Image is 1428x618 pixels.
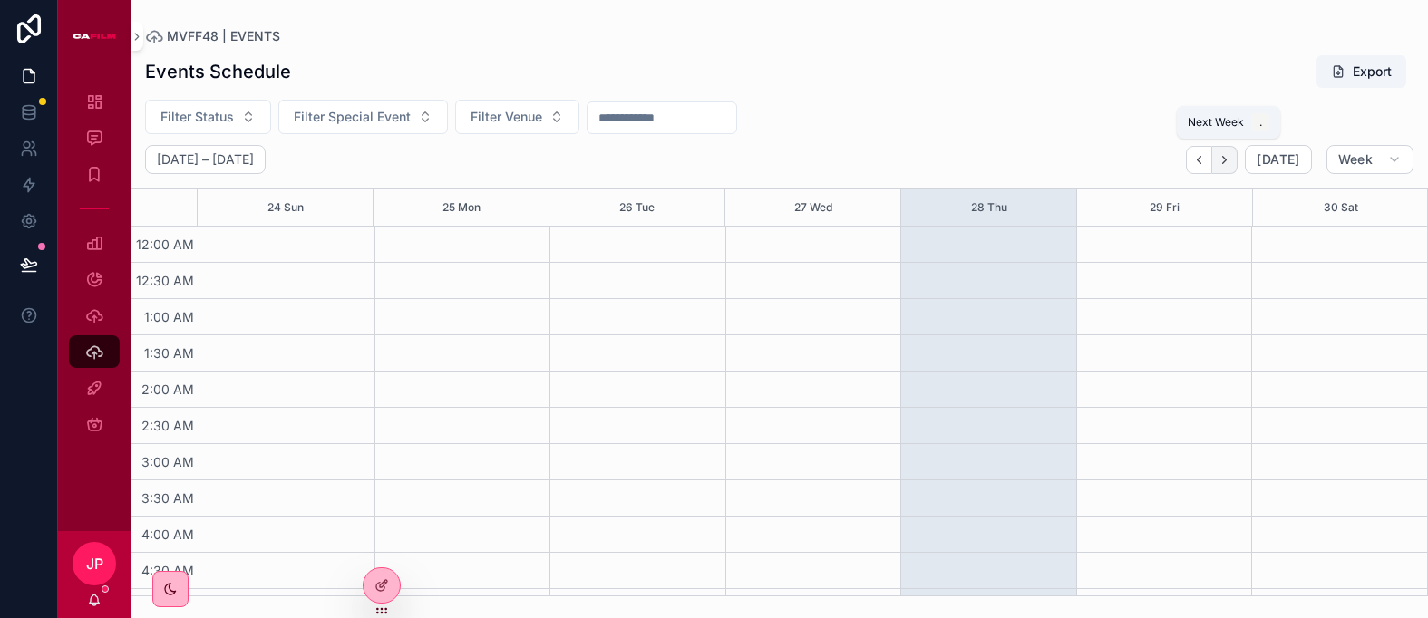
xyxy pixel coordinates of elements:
span: 3:30 AM [137,490,199,506]
button: Week [1326,145,1413,174]
button: 30 Sat [1324,189,1358,226]
button: Select Button [455,100,579,134]
span: 3:00 AM [137,454,199,469]
h1: Events Schedule [145,59,291,84]
button: 26 Tue [619,189,655,226]
span: . [1253,115,1268,130]
span: Week [1338,151,1373,168]
a: MVFF48 | EVENTS [145,27,280,45]
span: 12:30 AM [131,273,199,288]
span: MVFF48 | EVENTS [167,27,280,45]
span: 4:00 AM [137,526,199,542]
span: Next Week [1188,115,1244,130]
button: 24 Sun [267,189,304,226]
button: 27 Wed [794,189,832,226]
span: 1:30 AM [140,345,199,361]
button: Select Button [145,100,271,134]
div: scrollable content [58,72,131,464]
span: 4:30 AM [137,563,199,578]
button: Select Button [278,100,448,134]
span: Filter Special Event [294,108,411,126]
span: 1:00 AM [140,309,199,324]
button: [DATE] [1245,145,1311,174]
span: 12:00 AM [131,237,199,252]
span: [DATE] [1257,151,1299,168]
img: App logo [73,22,116,51]
button: Export [1316,55,1406,88]
button: 29 Fri [1150,189,1180,226]
h2: [DATE] – [DATE] [157,150,254,169]
button: 28 Thu [971,189,1007,226]
button: Back [1186,146,1212,174]
span: 2:30 AM [137,418,199,433]
button: Next [1212,146,1238,174]
button: 25 Mon [442,189,481,226]
span: Filter Status [160,108,234,126]
span: 2:00 AM [137,381,199,397]
span: JP [86,553,103,575]
span: Filter Venue [471,108,542,126]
